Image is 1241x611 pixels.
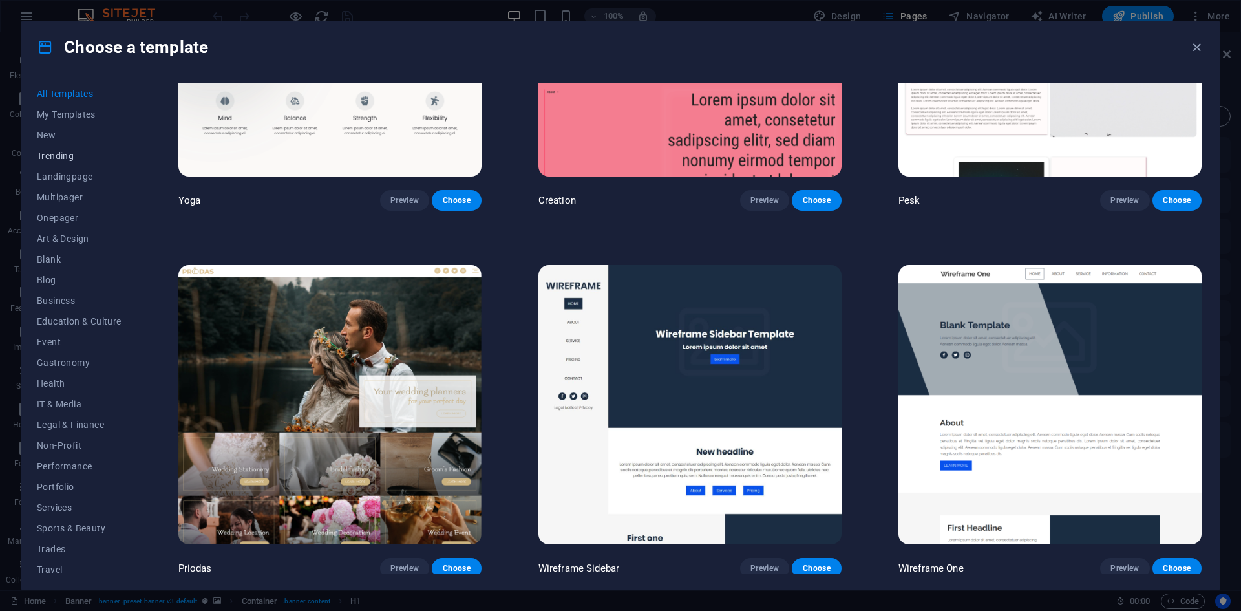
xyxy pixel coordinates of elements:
[792,558,841,579] button: Choose
[750,195,779,206] span: Preview
[37,166,122,187] button: Landingpage
[37,316,122,327] span: Education & Culture
[178,265,482,544] img: Priodas
[37,104,122,125] button: My Templates
[37,461,122,471] span: Performance
[1163,563,1191,573] span: Choose
[37,358,122,368] span: Gastronomy
[37,539,122,559] button: Trades
[37,337,122,347] span: Event
[442,563,471,573] span: Choose
[37,254,122,264] span: Blank
[37,213,122,223] span: Onepager
[37,352,122,373] button: Gastronomy
[740,190,789,211] button: Preview
[1110,195,1139,206] span: Preview
[37,233,122,244] span: Art & Design
[37,456,122,477] button: Performance
[792,190,841,211] button: Choose
[442,195,471,206] span: Choose
[37,125,122,145] button: New
[898,265,1202,544] img: Wireframe One
[37,187,122,208] button: Multipager
[37,394,122,414] button: IT & Media
[37,523,122,533] span: Sports & Beauty
[37,399,122,409] span: IT & Media
[37,290,122,311] button: Business
[37,440,122,451] span: Non-Profit
[898,562,964,575] p: Wireframe One
[37,482,122,492] span: Portfolio
[750,563,779,573] span: Preview
[37,559,122,580] button: Travel
[37,130,122,140] span: New
[37,414,122,435] button: Legal & Finance
[1110,563,1139,573] span: Preview
[380,558,429,579] button: Preview
[37,544,122,554] span: Trades
[37,518,122,539] button: Sports & Beauty
[538,194,576,207] p: Création
[37,275,122,285] span: Blog
[37,502,122,513] span: Services
[37,151,122,161] span: Trending
[37,497,122,518] button: Services
[802,195,831,206] span: Choose
[538,265,842,544] img: Wireframe Sidebar
[37,249,122,270] button: Blank
[37,37,208,58] h4: Choose a template
[1163,195,1191,206] span: Choose
[37,145,122,166] button: Trending
[37,295,122,306] span: Business
[37,208,122,228] button: Onepager
[390,195,419,206] span: Preview
[37,332,122,352] button: Event
[37,420,122,430] span: Legal & Finance
[37,373,122,394] button: Health
[1100,190,1149,211] button: Preview
[37,83,122,104] button: All Templates
[37,477,122,497] button: Portfolio
[1152,190,1202,211] button: Choose
[37,435,122,456] button: Non-Profit
[178,194,201,207] p: Yoga
[37,89,122,99] span: All Templates
[740,558,789,579] button: Preview
[432,558,481,579] button: Choose
[432,190,481,211] button: Choose
[1152,558,1202,579] button: Choose
[37,378,122,389] span: Health
[37,564,122,575] span: Travel
[37,270,122,290] button: Blog
[37,228,122,249] button: Art & Design
[390,563,419,573] span: Preview
[37,171,122,182] span: Landingpage
[538,562,619,575] p: Wireframe Sidebar
[802,563,831,573] span: Choose
[37,192,122,202] span: Multipager
[37,109,122,120] span: My Templates
[178,562,212,575] p: Priodas
[380,190,429,211] button: Preview
[898,194,920,207] p: Pesk
[1100,558,1149,579] button: Preview
[37,311,122,332] button: Education & Culture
